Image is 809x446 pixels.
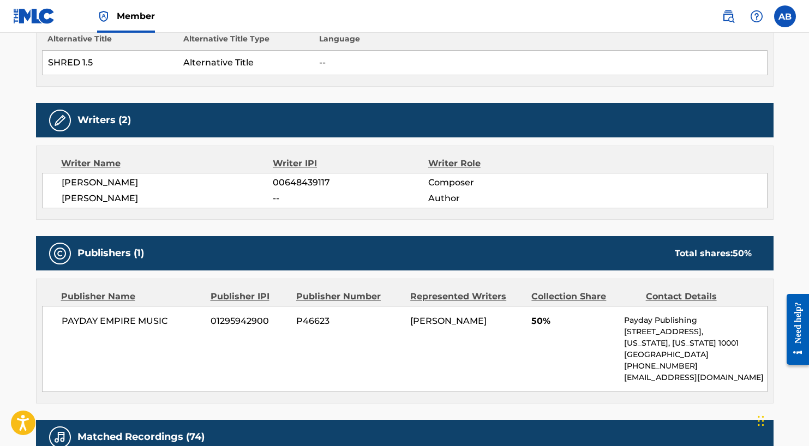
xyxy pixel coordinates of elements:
div: User Menu [774,5,796,27]
span: 00648439117 [273,176,428,189]
span: Composer [428,176,570,189]
img: Top Rightsholder [97,10,110,23]
p: Payday Publishing [624,315,766,326]
div: Drag [758,405,764,437]
p: [US_STATE], [US_STATE] 10001 [624,337,766,349]
th: Alternative Title Type [178,33,314,51]
h5: Matched Recordings (74) [77,431,205,443]
img: Publishers [53,247,67,260]
span: 50 % [733,248,752,258]
div: Collection Share [531,290,637,303]
div: Total shares: [675,247,752,260]
img: help [750,10,763,23]
iframe: Chat Widget [754,394,809,446]
div: Writer Name [61,157,273,170]
span: [PERSON_NAME] [62,192,273,205]
td: -- [314,51,767,75]
img: Writers [53,114,67,127]
th: Alternative Title [42,33,178,51]
div: Contact Details [646,290,752,303]
div: Writer Role [428,157,570,170]
span: 50% [531,315,616,328]
span: P46623 [296,315,402,328]
p: [EMAIL_ADDRESS][DOMAIN_NAME] [624,372,766,383]
div: Publisher Number [296,290,402,303]
img: Matched Recordings [53,431,67,444]
iframe: Resource Center [778,285,809,375]
img: search [722,10,735,23]
span: [PERSON_NAME] [62,176,273,189]
span: Author [428,192,570,205]
div: Represented Writers [410,290,523,303]
div: Help [746,5,768,27]
p: [STREET_ADDRESS], [624,326,766,337]
div: Publisher IPI [211,290,288,303]
span: 01295942900 [211,315,288,328]
span: Member [117,10,155,22]
p: [GEOGRAPHIC_DATA] [624,349,766,360]
div: Writer IPI [273,157,428,170]
span: PAYDAY EMPIRE MUSIC [62,315,203,328]
div: Publisher Name [61,290,202,303]
p: [PHONE_NUMBER] [624,360,766,372]
a: Public Search [717,5,739,27]
td: Alternative Title [178,51,314,75]
span: [PERSON_NAME] [410,316,487,326]
span: -- [273,192,428,205]
h5: Writers (2) [77,114,131,126]
th: Language [314,33,767,51]
img: MLC Logo [13,8,55,24]
td: SHRED 1.5 [42,51,178,75]
h5: Publishers (1) [77,247,144,260]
